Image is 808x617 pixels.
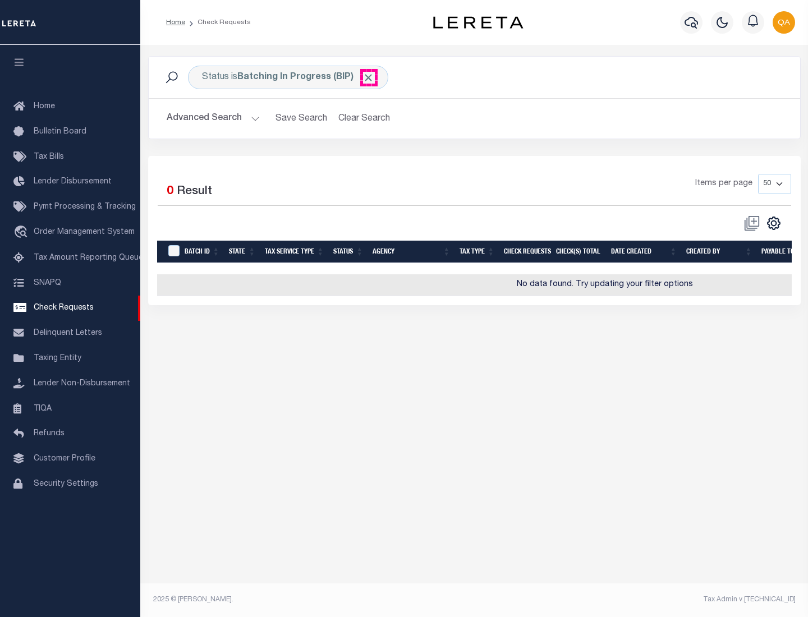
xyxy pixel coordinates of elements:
[185,17,251,27] li: Check Requests
[188,66,388,89] div: Status is
[145,595,475,605] div: 2025 © [PERSON_NAME].
[433,16,523,29] img: logo-dark.svg
[34,128,86,136] span: Bulletin Board
[166,19,185,26] a: Home
[34,404,52,412] span: TIQA
[237,73,374,82] b: Batching In Progress (BIP)
[34,279,61,287] span: SNAPQ
[368,241,455,264] th: Agency: activate to sort column ascending
[499,241,552,264] th: Check Requests
[773,11,795,34] img: svg+xml;base64,PHN2ZyB4bWxucz0iaHR0cDovL3d3dy53My5vcmcvMjAwMC9zdmciIHBvaW50ZXItZXZlbnRzPSJub25lIi...
[34,203,136,211] span: Pymt Processing & Tracking
[34,354,81,362] span: Taxing Entity
[260,241,329,264] th: Tax Service Type: activate to sort column ascending
[682,241,757,264] th: Created By: activate to sort column ascending
[34,178,112,186] span: Lender Disbursement
[34,103,55,110] span: Home
[13,225,31,240] i: travel_explore
[334,108,395,130] button: Clear Search
[167,108,260,130] button: Advanced Search
[34,430,65,438] span: Refunds
[34,304,94,312] span: Check Requests
[695,178,752,190] span: Items per page
[34,228,135,236] span: Order Management System
[34,455,95,463] span: Customer Profile
[362,72,374,84] span: Click to Remove
[34,480,98,488] span: Security Settings
[607,241,682,264] th: Date Created: activate to sort column ascending
[483,595,796,605] div: Tax Admin v.[TECHNICAL_ID]
[34,329,102,337] span: Delinquent Letters
[329,241,368,264] th: Status: activate to sort column ascending
[180,241,224,264] th: Batch Id: activate to sort column ascending
[552,241,607,264] th: Check(s) Total
[167,186,173,197] span: 0
[34,153,64,161] span: Tax Bills
[34,380,130,388] span: Lender Non-Disbursement
[455,241,499,264] th: Tax Type: activate to sort column ascending
[269,108,334,130] button: Save Search
[224,241,260,264] th: State: activate to sort column ascending
[177,183,212,201] label: Result
[34,254,143,262] span: Tax Amount Reporting Queue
